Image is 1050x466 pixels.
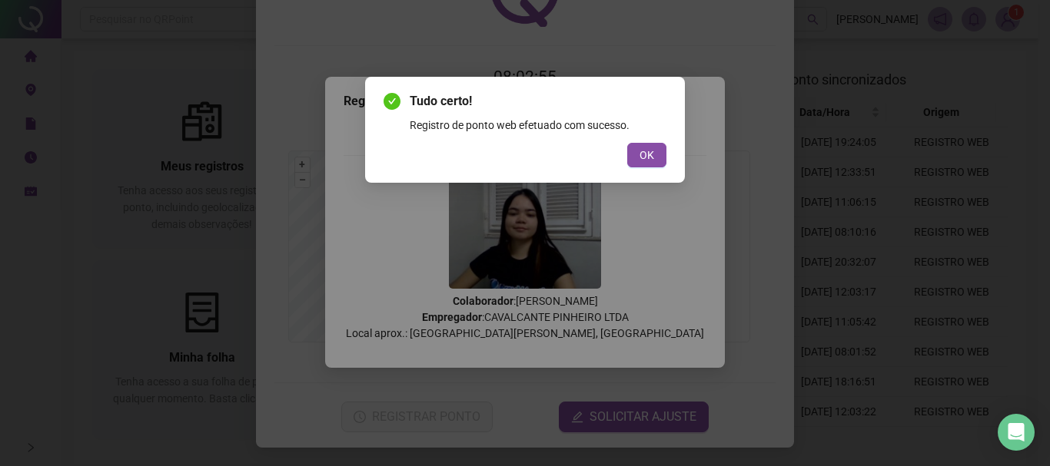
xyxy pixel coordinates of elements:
[640,147,654,164] span: OK
[410,117,666,134] div: Registro de ponto web efetuado com sucesso.
[410,92,666,111] span: Tudo certo!
[998,414,1035,451] div: Open Intercom Messenger
[627,143,666,167] button: OK
[384,93,400,110] span: check-circle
